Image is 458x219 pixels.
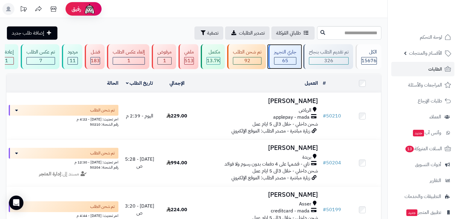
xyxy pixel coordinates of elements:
a: تاريخ الطلب [126,80,153,87]
span: لوحة التحكم [420,33,442,41]
span: تم شحن الطلب [90,150,115,156]
a: #50204 [323,159,341,166]
div: ملغي [184,49,194,56]
div: اخر تحديث: [DATE] - 12:30 م [9,159,118,165]
a: العميل [305,80,318,87]
a: الحالة [107,80,118,87]
span: شحن داخلي - خلال 3الى 5 ايام عمل [252,167,318,175]
a: #50199 [323,206,341,213]
span: رفيق [72,5,81,13]
div: Open Intercom Messenger [9,196,23,210]
div: تم شحن الطلب [233,49,261,56]
div: اخر تحديث: [DATE] - 4:44 م [9,212,118,218]
span: Asser [299,201,311,208]
span: بريدة [302,154,311,161]
span: 224.00 [166,206,187,213]
div: جاري التجهيز [274,49,296,56]
span: 7 [39,57,42,64]
span: طلبات الإرجاع [418,97,442,105]
div: 7 [27,57,55,64]
a: لوحة التحكم [391,30,454,44]
span: تصفية [207,29,218,37]
span: 13.7K [207,57,220,64]
span: شحن داخلي - خلال 3الى 5 ايام عمل [252,120,318,128]
span: تابي - قسّمها على 4 دفعات بدون رسوم ولا فوائد [224,161,310,168]
a: تصدير الطلبات [225,26,270,40]
div: تم عكس الطلب [26,49,55,56]
span: 15676 [362,57,377,64]
img: ai-face.png [84,3,96,15]
span: التطبيقات والخدمات [405,192,441,201]
div: مرفوض [157,49,172,56]
div: تم تقديم الطلب بنجاح [309,49,349,56]
span: # [323,206,326,213]
span: applepay - mada [273,114,310,121]
span: # [323,159,326,166]
span: 326 [324,57,333,64]
a: مكتمل 13.7K [200,44,226,69]
span: 92 [244,57,250,64]
a: وآتس آبجديد [391,126,454,140]
div: إلغاء عكس الطلب [113,49,145,56]
span: التقارير [430,176,441,185]
a: العملاء [391,110,454,124]
span: جديد [406,209,417,216]
h3: [PERSON_NAME] [198,144,318,151]
div: 13724 [207,57,220,64]
a: السلات المتروكة13 [391,141,454,156]
img: logo-2.png [417,12,452,25]
span: الطلبات [428,65,442,73]
div: 183 [91,57,100,64]
a: أدوات التسويق [391,157,454,172]
span: 11 [70,57,76,64]
span: أدوات التسويق [415,160,441,169]
span: [DATE] - 3:20 ص [125,202,154,217]
span: 1 [163,57,166,64]
span: [DATE] - 5:28 ص [125,156,154,170]
a: طلبات الإرجاع [391,94,454,108]
a: تحديثات المنصة [16,3,31,17]
span: تصدير الطلبات [239,29,265,37]
div: 11 [68,57,78,64]
div: 1 [158,57,171,64]
a: تم تقديم الطلب بنجاح 326 [302,44,354,69]
a: ملغي 513 [177,44,200,69]
span: الأقسام والمنتجات [409,49,442,57]
span: جديد [413,130,424,136]
a: فشل 183 [84,44,106,69]
div: 326 [309,57,348,64]
span: تم شحن الطلب [90,107,115,113]
span: 229.00 [166,112,187,120]
a: التطبيقات والخدمات [391,189,454,204]
span: طلباتي المُوكلة [276,29,301,37]
div: مسند إلى: [4,171,123,178]
span: زيارة مباشرة - مصدر الطلب: الموقع الإلكتروني [231,174,310,181]
a: تم عكس الطلب 7 [20,44,61,69]
a: الكل15676 [354,44,383,69]
div: فشل [90,49,100,56]
h3: [PERSON_NAME] [198,98,318,105]
span: اليوم - 2:39 م [126,112,153,120]
span: رقم الشحنة: 50204 [90,165,118,170]
span: رقم الشحنة: 50210 [90,122,118,127]
span: إضافة طلب جديد [12,29,44,37]
div: اخر تحديث: [DATE] - 4:22 م [9,116,118,122]
strong: إدارة المتجر [39,170,61,178]
a: # [323,80,326,87]
a: جاري التجهيز 65 [267,44,302,69]
span: العملاء [429,113,441,121]
span: وآتس آب [412,129,441,137]
a: مردود 11 [61,44,84,69]
span: # [323,112,326,120]
div: الكل [361,49,377,56]
a: تم شحن الطلب 92 [226,44,267,69]
span: 994.00 [166,159,187,166]
div: 513 [185,57,194,64]
span: تطبيق المتجر [406,208,441,217]
div: 1 [113,57,145,64]
button: تصفية [194,26,223,40]
a: طلباتي المُوكلة [271,26,315,40]
a: إلغاء عكس الطلب 1 [106,44,151,69]
div: 65 [274,57,296,64]
a: #50210 [323,112,341,120]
